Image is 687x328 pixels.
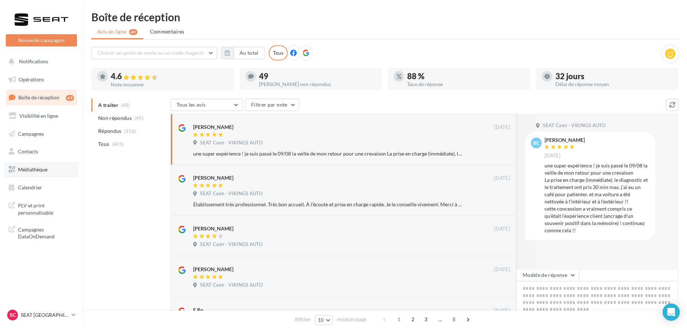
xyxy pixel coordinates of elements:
div: Délai de réponse moyen [555,82,673,87]
span: SC [10,311,16,319]
span: 5 [448,314,460,325]
a: Campagnes DataOnDemand [4,222,78,243]
div: Note moyenne [111,82,228,87]
a: Opérations [4,72,78,87]
span: Médiathèque [18,166,47,172]
a: Campagnes [4,126,78,141]
span: [DATE] [494,226,510,232]
span: [DATE] [494,266,510,273]
span: résultats/page [337,316,367,323]
span: 2 [407,314,419,325]
div: [PERSON_NAME] [545,138,585,143]
div: 32 jours [555,72,673,80]
a: Boîte de réception49 [4,90,78,105]
button: Filtrer par note [245,99,299,111]
div: Établissement très professionnel. Très bon accueil. À l'écoute et prise en charge rapide. Je le c... [193,201,463,208]
span: Tous les avis [177,102,206,108]
span: PLV et print personnalisable [18,201,74,216]
span: Calendrier [18,184,42,190]
span: Notifications [19,58,48,64]
span: Répondus [98,127,122,135]
div: [PERSON_NAME] [193,174,233,181]
span: [DATE] [494,307,510,314]
span: Opérations [19,76,44,82]
span: 1 [393,314,405,325]
div: une super expérience ! je suis passé le 09/08 la veille de mon retour pour une crevaison La prise... [545,162,650,234]
div: Open Intercom Messenger [663,304,680,321]
button: Nouvelle campagne [6,34,77,46]
span: SEAT Caen - VIKINGS AUTO [200,140,263,146]
div: [PERSON_NAME] [193,225,233,232]
div: [PERSON_NAME] [193,266,233,273]
a: Visibilité en ligne [4,108,78,123]
button: Choisir un point de vente ou un code magasin [91,47,217,59]
div: 49 [259,72,376,80]
span: bc [533,139,540,147]
button: Modèle de réponse [517,269,579,281]
span: Tous [98,140,109,148]
span: (356) [124,128,136,134]
div: E Ro [193,306,203,314]
div: Taux de réponse [407,82,524,87]
button: Au total [221,47,265,59]
div: Tous [269,45,288,60]
span: (49) [135,115,144,121]
a: Médiathèque [4,162,78,177]
span: Afficher [295,316,311,323]
span: Choisir un point de vente ou un code magasin [97,50,204,56]
span: Contacts [18,148,38,154]
p: SEAT [GEOGRAPHIC_DATA] [21,311,69,319]
span: [DATE] [494,124,510,131]
a: Calendrier [4,180,78,195]
span: Boîte de réception [18,94,59,100]
button: Tous les avis [170,99,242,111]
span: SEAT Caen - VIKINGS AUTO [543,122,605,129]
button: 10 [315,315,333,325]
a: SC SEAT [GEOGRAPHIC_DATA] [6,308,77,322]
span: ... [434,314,446,325]
span: [DATE] [545,153,560,159]
div: 4.6 [111,72,228,81]
a: Contacts [4,144,78,159]
span: [DATE] [494,175,510,181]
div: [PERSON_NAME] [193,123,233,131]
button: Au total [233,47,265,59]
span: Campagnes [18,130,44,136]
span: (405) [112,141,124,147]
span: 10 [318,317,324,323]
span: SEAT Caen - VIKINGS AUTO [200,241,263,248]
a: PLV et print personnalisable [4,198,78,219]
div: 88 % [407,72,524,80]
div: une super expérience ! je suis passé le 09/08 la veille de mon retour pour une crevaison La prise... [193,150,463,157]
span: Campagnes DataOnDemand [18,225,74,240]
span: 3 [420,314,432,325]
span: Commentaires [150,28,185,35]
span: Visibilité en ligne [19,113,58,119]
div: 49 [66,95,74,101]
div: Boîte de réception [91,12,678,22]
button: Notifications [4,54,76,69]
div: [PERSON_NAME] non répondus [259,82,376,87]
span: Non répondus [98,114,132,122]
span: SEAT Caen - VIKINGS AUTO [200,282,263,288]
span: SEAT Caen - VIKINGS AUTO [200,190,263,197]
